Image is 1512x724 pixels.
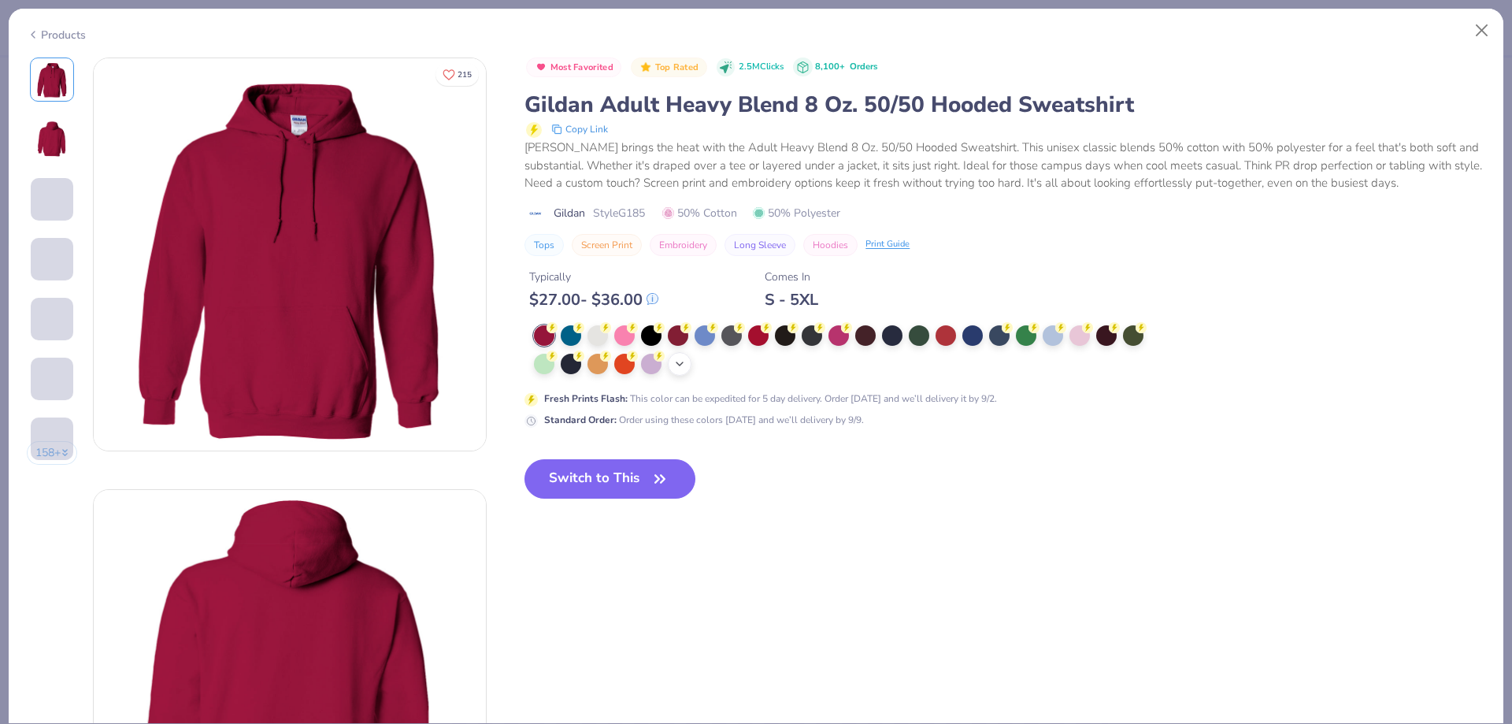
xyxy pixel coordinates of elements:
[524,207,546,220] img: brand logo
[529,269,658,285] div: Typically
[1467,16,1497,46] button: Close
[27,27,86,43] div: Products
[31,221,33,263] img: User generated content
[31,460,33,503] img: User generated content
[544,413,864,427] div: Order using these colors [DATE] and we’ll delivery by 9/9.
[524,234,564,256] button: Tops
[765,269,818,285] div: Comes In
[27,441,78,465] button: 158+
[753,205,840,221] span: 50% Polyester
[554,205,585,221] span: Gildan
[650,234,717,256] button: Embroidery
[639,61,652,73] img: Top Rated sort
[631,58,706,78] button: Badge Button
[33,61,71,98] img: Front
[544,392,628,405] strong: Fresh Prints Flash :
[544,392,997,406] div: This color can be expedited for 5 day delivery. Order [DATE] and we’ll delivery it by 9/2.
[524,90,1485,120] div: Gildan Adult Heavy Blend 8 Oz. 50/50 Hooded Sweatshirt
[31,340,33,383] img: User generated content
[535,61,547,73] img: Most Favorited sort
[593,205,645,221] span: Style G185
[33,121,71,158] img: Back
[572,234,642,256] button: Screen Print
[865,238,910,251] div: Print Guide
[655,63,699,72] span: Top Rated
[739,61,784,74] span: 2.5M Clicks
[765,290,818,310] div: S - 5XL
[662,205,737,221] span: 50% Cotton
[31,400,33,443] img: User generated content
[524,139,1485,192] div: [PERSON_NAME] brings the heat with the Adult Heavy Blend 8 Oz. 50/50 Hooded Sweatshirt. This unis...
[529,290,658,310] div: $ 27.00 - $ 36.00
[31,280,33,323] img: User generated content
[94,58,486,451] img: Front
[458,71,472,79] span: 215
[550,63,613,72] span: Most Favorited
[526,58,621,78] button: Badge Button
[544,414,617,426] strong: Standard Order :
[815,61,877,74] div: 8,100+
[435,63,479,86] button: Like
[524,459,695,499] button: Switch to This
[547,120,613,139] button: copy to clipboard
[850,61,877,72] span: Orders
[803,234,858,256] button: Hoodies
[724,234,795,256] button: Long Sleeve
